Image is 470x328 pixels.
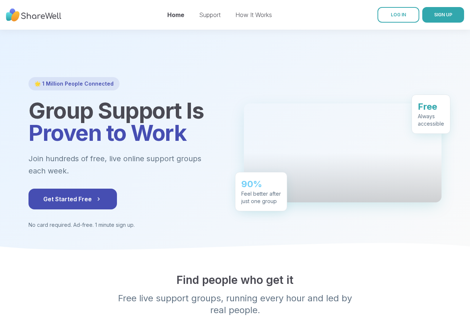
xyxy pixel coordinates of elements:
[377,7,419,23] a: LOG IN
[28,77,120,90] div: 🌟 1 Million People Connected
[241,178,281,190] div: 90%
[241,190,281,205] div: Feel better after just one group
[434,12,452,17] span: SIGN UP
[6,5,61,25] img: ShareWell Nav Logo
[391,12,406,17] span: LOG IN
[235,11,272,19] a: How It Works
[28,189,117,209] button: Get Started Free
[167,11,184,19] a: Home
[28,153,226,177] p: Join hundreds of free, live online support groups each week.
[28,273,442,286] h2: Find people who get it
[28,119,186,146] span: Proven to Work
[422,7,464,23] button: SIGN UP
[93,292,377,316] p: Free live support groups, running every hour and led by real people.
[418,112,444,127] div: Always accessible
[28,99,226,144] h1: Group Support Is
[28,221,226,229] p: No card required. Ad-free. 1 minute sign up.
[418,100,444,112] div: Free
[43,195,102,203] span: Get Started Free
[199,11,221,19] a: Support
